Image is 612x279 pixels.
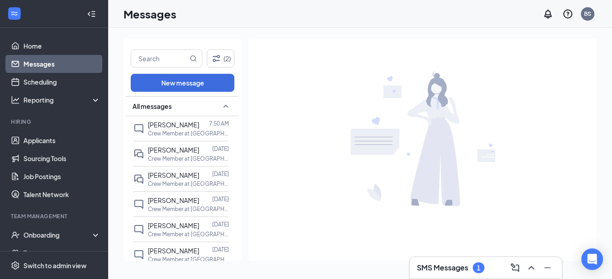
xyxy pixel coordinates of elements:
p: Crew Member at [GEOGRAPHIC_DATA] [148,130,229,137]
svg: ComposeMessage [510,262,521,273]
svg: Analysis [11,95,20,104]
svg: SmallChevronUp [220,101,231,112]
a: Home [23,37,100,55]
button: New message [131,74,234,92]
p: [DATE] [212,246,229,253]
p: [DATE] [212,145,229,153]
button: Filter (2) [207,49,234,67]
svg: Settings [11,261,20,270]
svg: ChatInactive [133,224,144,235]
svg: DoubleChat [133,148,144,159]
h1: Messages [123,6,176,22]
input: Search [131,50,188,67]
svg: QuestionInfo [562,9,573,19]
a: Sourcing Tools [23,149,100,167]
a: Messages [23,55,100,73]
button: ChevronUp [524,261,539,275]
svg: MagnifyingGlass [190,55,197,62]
div: Open Intercom Messenger [581,248,603,270]
svg: ChatInactive [133,123,144,134]
p: [DATE] [212,195,229,203]
p: Crew Member at [GEOGRAPHIC_DATA] [148,155,229,162]
p: Crew Member at [GEOGRAPHIC_DATA] [148,180,229,188]
p: [DATE] [212,220,229,228]
div: Team Management [11,212,99,220]
svg: Notifications [543,9,553,19]
p: Crew Member at [GEOGRAPHIC_DATA] [148,205,229,213]
div: 1 [477,264,480,272]
svg: Collapse [87,9,96,18]
div: Hiring [11,118,99,126]
h3: SMS Messages [417,263,468,273]
div: BS [584,10,591,18]
span: [PERSON_NAME] [148,171,199,179]
svg: UserCheck [11,230,20,239]
span: [PERSON_NAME] [148,247,199,255]
span: All messages [132,102,172,111]
svg: Filter [211,53,222,64]
p: Crew Member at [GEOGRAPHIC_DATA] [148,256,229,263]
svg: DoubleChat [133,174,144,184]
span: [PERSON_NAME] [148,221,199,229]
svg: ChatInactive [133,249,144,260]
a: Talent Network [23,185,100,203]
a: Team [23,244,100,262]
button: Minimize [540,261,555,275]
div: Switch to admin view [23,261,87,270]
svg: WorkstreamLogo [10,9,19,18]
a: Job Postings [23,167,100,185]
div: Onboarding [23,230,93,239]
span: [PERSON_NAME] [148,146,199,154]
svg: Minimize [542,262,553,273]
p: [DATE] [212,170,229,178]
a: Scheduling [23,73,100,91]
svg: ChatInactive [133,199,144,210]
svg: ChevronUp [526,262,537,273]
p: 7:50 AM [209,120,229,127]
span: [PERSON_NAME] [148,121,199,129]
p: Crew Member at [GEOGRAPHIC_DATA] [148,230,229,238]
button: ComposeMessage [508,261,522,275]
span: [PERSON_NAME] [148,196,199,204]
a: Applicants [23,131,100,149]
div: Reporting [23,95,101,104]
